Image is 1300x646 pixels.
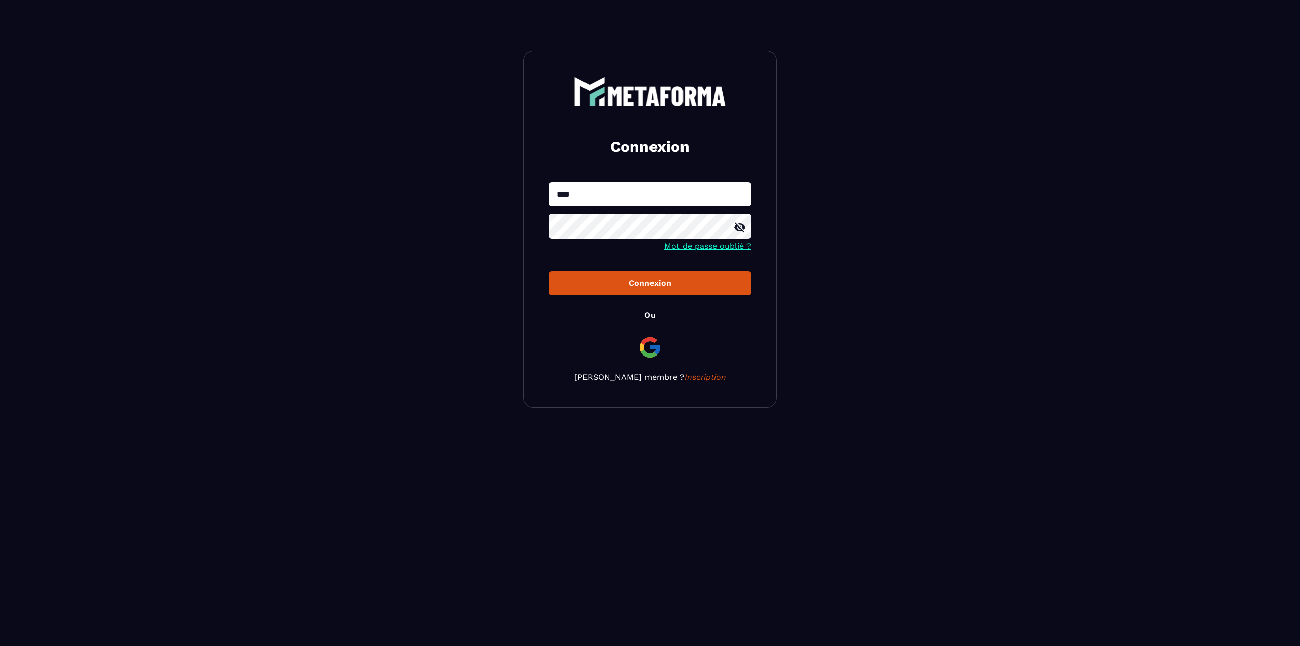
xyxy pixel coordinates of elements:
[549,271,751,295] button: Connexion
[549,77,751,106] a: logo
[664,241,751,251] a: Mot de passe oublié ?
[638,335,662,360] img: google
[574,77,726,106] img: logo
[561,137,739,157] h2: Connexion
[644,310,656,320] p: Ou
[557,278,743,288] div: Connexion
[549,372,751,382] p: [PERSON_NAME] membre ?
[685,372,726,382] a: Inscription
